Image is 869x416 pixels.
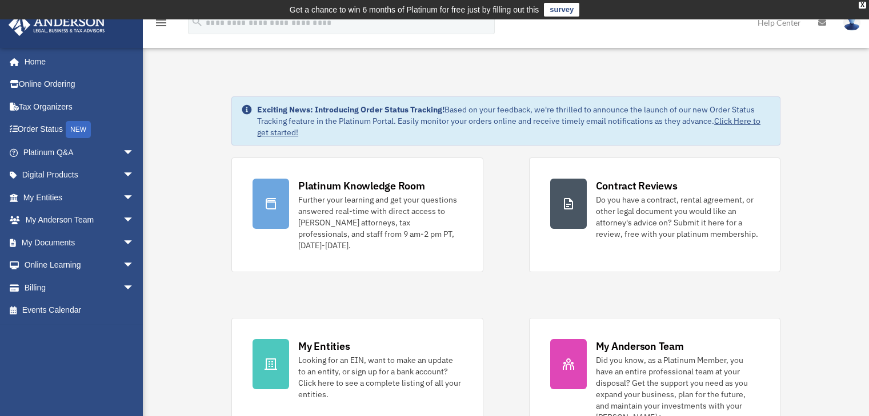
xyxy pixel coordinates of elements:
a: My Anderson Teamarrow_drop_down [8,209,151,232]
div: Looking for an EIN, want to make an update to an entity, or sign up for a bank account? Click her... [298,354,462,400]
div: Based on your feedback, we're thrilled to announce the launch of our new Order Status Tracking fe... [257,104,771,138]
div: Further your learning and get your questions answered real-time with direct access to [PERSON_NAM... [298,194,462,251]
img: Anderson Advisors Platinum Portal [5,14,109,36]
span: arrow_drop_down [123,141,146,164]
i: search [191,15,203,28]
a: Digital Productsarrow_drop_down [8,164,151,187]
a: Home [8,50,146,73]
div: close [859,2,866,9]
div: My Entities [298,339,350,353]
a: Online Learningarrow_drop_down [8,254,151,277]
strong: Exciting News: Introducing Order Status Tracking! [257,104,444,115]
div: Get a chance to win 6 months of Platinum for free just by filling out this [290,3,539,17]
span: arrow_drop_down [123,231,146,255]
a: Platinum Q&Aarrow_drop_down [8,141,151,164]
span: arrow_drop_down [123,209,146,232]
i: menu [154,16,168,30]
a: Billingarrow_drop_down [8,276,151,299]
a: Online Ordering [8,73,151,96]
a: Tax Organizers [8,95,151,118]
a: My Entitiesarrow_drop_down [8,186,151,209]
a: Click Here to get started! [257,116,760,138]
a: My Documentsarrow_drop_down [8,231,151,254]
img: User Pic [843,14,860,31]
div: Contract Reviews [596,179,678,193]
div: Platinum Knowledge Room [298,179,425,193]
a: Order StatusNEW [8,118,151,142]
span: arrow_drop_down [123,254,146,277]
a: Contract Reviews Do you have a contract, rental agreement, or other legal document you would like... [529,157,780,272]
a: Events Calendar [8,299,151,322]
a: Platinum Knowledge Room Further your learning and get your questions answered real-time with dire... [231,157,483,272]
span: arrow_drop_down [123,186,146,209]
div: Do you have a contract, rental agreement, or other legal document you would like an attorney's ad... [596,194,759,240]
div: NEW [66,121,91,138]
span: arrow_drop_down [123,276,146,300]
div: My Anderson Team [596,339,684,353]
span: arrow_drop_down [123,164,146,187]
a: menu [154,20,168,30]
a: survey [544,3,579,17]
